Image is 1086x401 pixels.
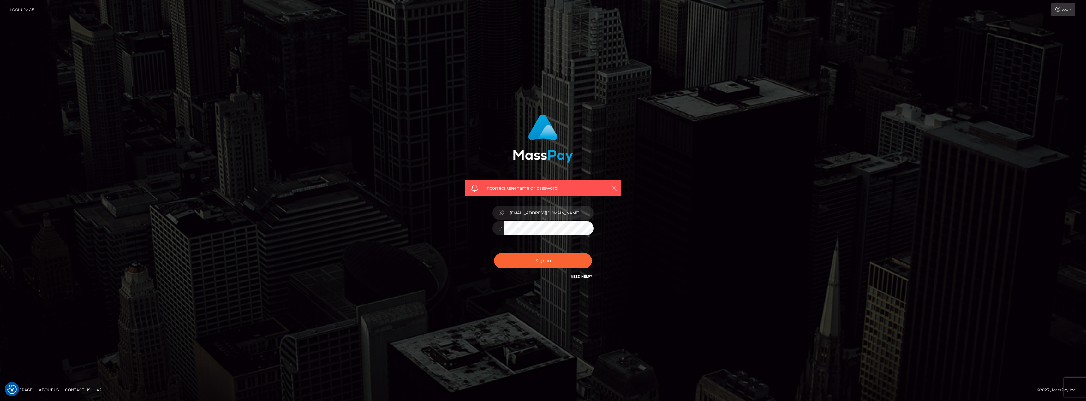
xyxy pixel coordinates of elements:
[7,385,17,394] button: Consent Preferences
[10,3,34,16] a: Login Page
[7,385,35,395] a: Homepage
[7,385,17,394] img: Revisit consent button
[486,185,601,192] span: Incorrect username or password.
[63,385,93,395] a: Contact Us
[504,206,594,220] input: Username...
[513,115,573,163] img: MassPay Login
[494,253,592,268] button: Sign in
[36,385,61,395] a: About Us
[94,385,106,395] a: API
[1037,386,1081,393] div: © 2025 , MassPay Inc.
[1051,3,1075,16] a: Login
[571,274,592,279] a: Need Help?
